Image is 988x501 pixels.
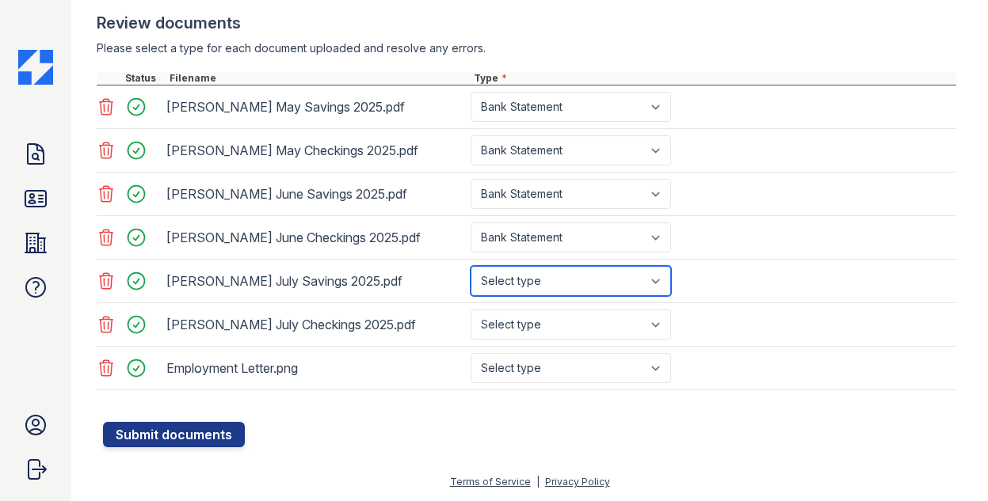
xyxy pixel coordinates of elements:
div: [PERSON_NAME] June Savings 2025.pdf [166,181,464,207]
a: Privacy Policy [545,476,610,488]
img: CE_Icon_Blue-c292c112584629df590d857e76928e9f676e5b41ef8f769ba2f05ee15b207248.png [18,50,53,85]
a: Terms of Service [450,476,531,488]
div: [PERSON_NAME] June Checkings 2025.pdf [166,225,464,250]
button: Submit documents [103,422,245,447]
div: Please select a type for each document uploaded and resolve any errors. [97,40,956,56]
div: [PERSON_NAME] July Checkings 2025.pdf [166,312,464,337]
div: [PERSON_NAME] July Savings 2025.pdf [166,268,464,294]
div: Employment Letter.png [166,355,464,381]
div: [PERSON_NAME] May Savings 2025.pdf [166,94,464,120]
div: Type [471,72,956,85]
div: | [536,476,540,488]
div: Filename [166,72,471,85]
div: [PERSON_NAME] May Checkings 2025.pdf [166,138,464,163]
div: Status [122,72,166,85]
div: Review documents [97,12,956,34]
